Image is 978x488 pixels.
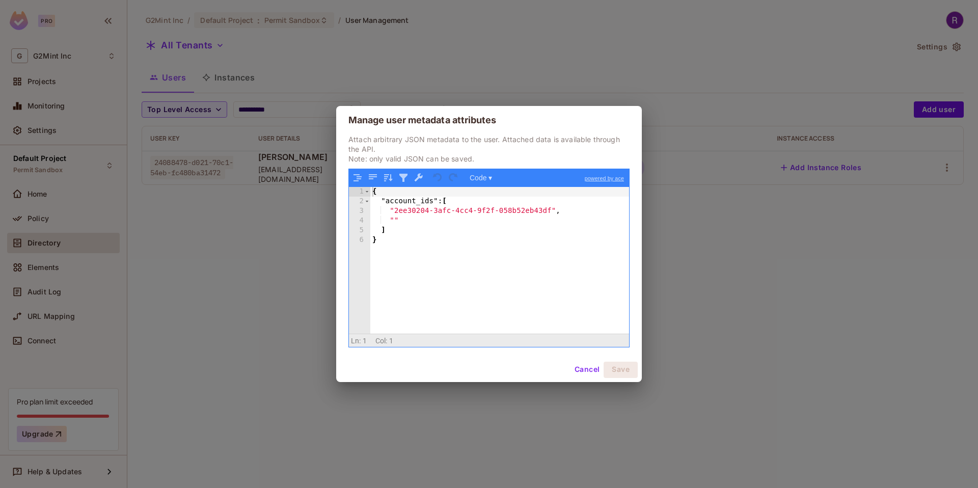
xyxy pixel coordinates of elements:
button: Cancel [570,362,604,378]
div: 4 [349,216,370,226]
button: Save [604,362,638,378]
h2: Manage user metadata attributes [336,106,642,134]
button: Undo last action (Ctrl+Z) [431,171,445,184]
span: Col: [375,337,388,345]
div: 5 [349,226,370,235]
div: 6 [349,235,370,245]
button: Redo (Ctrl+Shift+Z) [447,171,460,184]
button: Format JSON data, with proper indentation and line feeds (Ctrl+I) [351,171,364,184]
span: 1 [363,337,367,345]
button: Code ▾ [466,171,496,184]
div: 3 [349,206,370,216]
a: powered by ace [580,169,629,187]
p: Attach arbitrary JSON metadata to the user. Attached data is available through the API. Note: onl... [348,134,630,164]
span: 1 [389,337,393,345]
div: 1 [349,187,370,197]
button: Sort contents [382,171,395,184]
button: Filter, sort, or transform contents [397,171,410,184]
div: 2 [349,197,370,206]
button: Compact JSON data, remove all whitespaces (Ctrl+Shift+I) [366,171,379,184]
span: Ln: [351,337,361,345]
button: Repair JSON: fix quotes and escape characters, remove comments and JSONP notation, turn JavaScrip... [412,171,425,184]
